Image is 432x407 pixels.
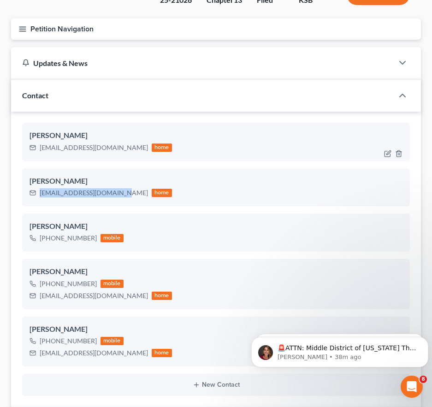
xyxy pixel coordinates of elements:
div: [EMAIL_ADDRESS][DOMAIN_NAME] [40,348,148,358]
button: Petition Navigation [11,18,421,40]
div: [PHONE_NUMBER] [40,336,97,346]
button: New Contact [30,381,402,389]
div: [PERSON_NAME] [30,176,402,187]
div: [EMAIL_ADDRESS][DOMAIN_NAME] [40,188,148,198]
div: home [152,292,172,300]
div: [PERSON_NAME] [30,324,402,335]
div: [PERSON_NAME] [30,266,402,277]
div: [PERSON_NAME] [30,221,402,232]
div: home [152,144,172,152]
iframe: Intercom live chat [401,376,423,398]
div: mobile [101,337,124,345]
div: [EMAIL_ADDRESS][DOMAIN_NAME] [40,291,148,300]
span: Contact [22,91,48,100]
div: mobile [101,280,124,288]
div: Updates & News [22,58,382,68]
div: [PERSON_NAME] [30,130,402,141]
div: [PHONE_NUMBER] [40,233,97,243]
div: home [152,349,172,357]
div: mobile [101,234,124,242]
iframe: Intercom notifications message [248,317,432,382]
div: home [152,189,172,197]
div: [EMAIL_ADDRESS][DOMAIN_NAME] [40,143,148,152]
div: [PHONE_NUMBER] [40,279,97,288]
span: 8 [420,376,427,383]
